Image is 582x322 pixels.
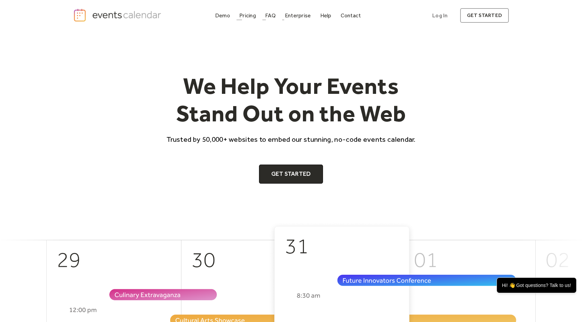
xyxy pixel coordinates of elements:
[341,14,361,17] div: Contact
[259,165,323,184] a: Get Started
[73,8,163,22] a: home
[160,134,422,144] p: Trusted by 50,000+ websites to embed our stunning, no-code events calendar.
[460,8,509,23] a: get started
[239,14,256,17] div: Pricing
[320,14,332,17] div: Help
[212,11,233,20] a: Demo
[318,11,334,20] a: Help
[215,14,230,17] div: Demo
[262,11,278,20] a: FAQ
[338,11,364,20] a: Contact
[285,14,311,17] div: Enterprise
[160,72,422,128] h1: We Help Your Events Stand Out on the Web
[282,11,313,20] a: Enterprise
[425,8,454,23] a: Log In
[265,14,276,17] div: FAQ
[237,11,259,20] a: Pricing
